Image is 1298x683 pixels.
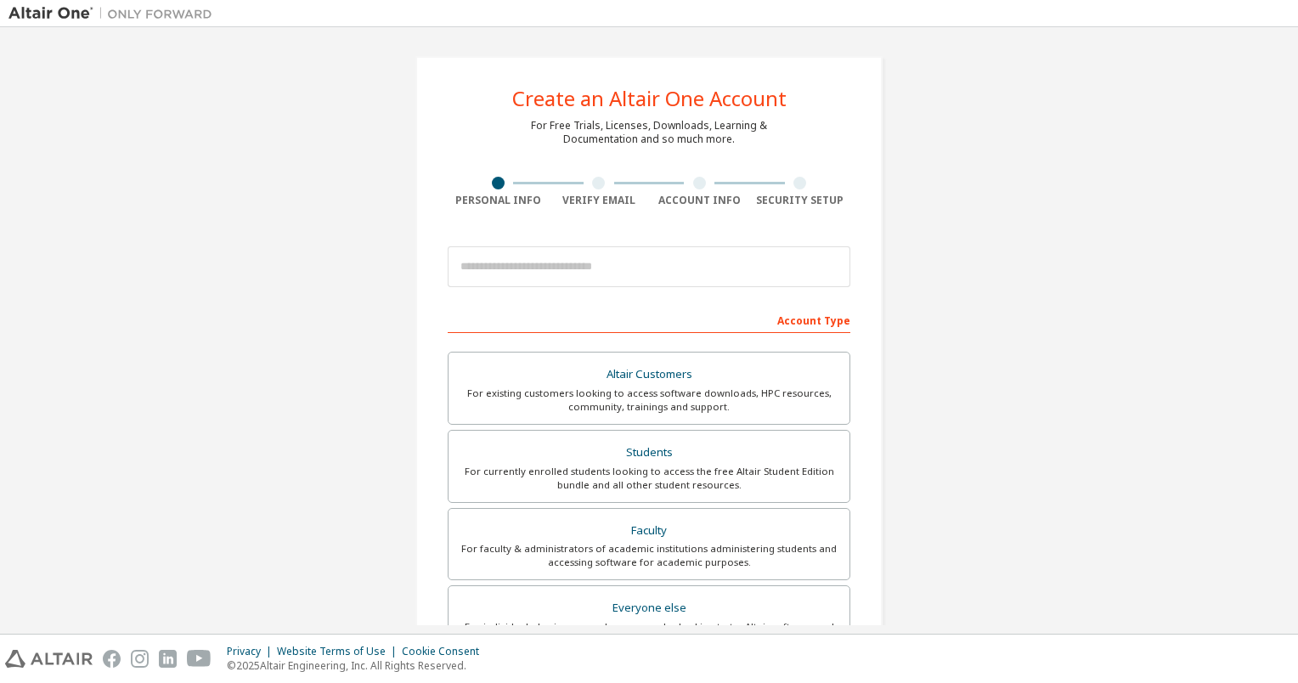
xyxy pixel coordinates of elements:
div: Students [459,441,839,465]
div: Account Type [448,306,850,333]
div: For currently enrolled students looking to access the free Altair Student Edition bundle and all ... [459,465,839,492]
div: Security Setup [750,194,851,207]
div: Altair Customers [459,363,839,387]
img: Altair One [8,5,221,22]
div: For existing customers looking to access software downloads, HPC resources, community, trainings ... [459,387,839,414]
div: Verify Email [549,194,650,207]
img: linkedin.svg [159,650,177,668]
div: Privacy [227,645,277,658]
div: Cookie Consent [402,645,489,658]
div: Account Info [649,194,750,207]
img: instagram.svg [131,650,149,668]
div: Everyone else [459,596,839,620]
div: Personal Info [448,194,549,207]
div: Website Terms of Use [277,645,402,658]
img: youtube.svg [187,650,212,668]
img: facebook.svg [103,650,121,668]
div: For Free Trials, Licenses, Downloads, Learning & Documentation and so much more. [531,119,767,146]
div: Create an Altair One Account [512,88,787,109]
div: Faculty [459,519,839,543]
img: altair_logo.svg [5,650,93,668]
div: For individuals, businesses and everyone else looking to try Altair software and explore our prod... [459,620,839,647]
p: © 2025 Altair Engineering, Inc. All Rights Reserved. [227,658,489,673]
div: For faculty & administrators of academic institutions administering students and accessing softwa... [459,542,839,569]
